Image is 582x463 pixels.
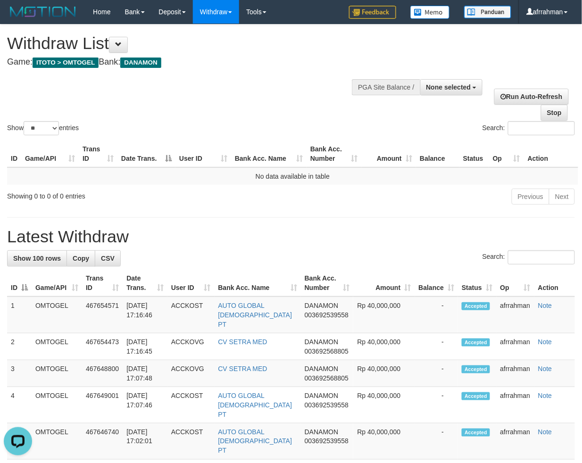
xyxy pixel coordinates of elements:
[538,365,552,372] a: Note
[353,387,415,423] td: Rp 40,000,000
[462,365,490,373] span: Accepted
[7,34,379,53] h1: Withdraw List
[7,141,21,167] th: ID
[352,79,420,95] div: PGA Site Balance /
[415,270,458,297] th: Balance: activate to sort column ascending
[462,429,490,437] span: Accepted
[353,333,415,360] td: Rp 40,000,000
[7,167,578,185] td: No data available in table
[218,392,292,418] a: AUTO GLOBAL [DEMOGRAPHIC_DATA] PT
[32,360,82,387] td: OMTOGEL
[538,302,552,309] a: Note
[415,297,458,333] td: -
[307,141,361,167] th: Bank Acc. Number: activate to sort column ascending
[123,333,167,360] td: [DATE] 17:16:45
[305,438,349,445] span: Copy 003692539558 to clipboard
[353,297,415,333] td: Rp 40,000,000
[482,121,575,135] label: Search:
[7,297,32,333] td: 1
[101,255,115,262] span: CSV
[497,360,534,387] td: afrrahman
[508,121,575,135] input: Search:
[167,423,215,460] td: ACCKOST
[462,302,490,310] span: Accepted
[482,250,575,265] label: Search:
[167,333,215,360] td: ACCKOVG
[305,374,349,382] span: Copy 003692568805 to clipboard
[167,270,215,297] th: User ID: activate to sort column ascending
[82,333,123,360] td: 467654473
[489,141,524,167] th: Op: activate to sort column ascending
[175,141,231,167] th: User ID: activate to sort column ascending
[305,401,349,409] span: Copy 003692539558 to clipboard
[7,387,32,423] td: 4
[218,428,292,455] a: AUTO GLOBAL [DEMOGRAPHIC_DATA] PT
[301,270,354,297] th: Bank Acc. Number: activate to sort column ascending
[305,311,349,319] span: Copy 003692539558 to clipboard
[231,141,307,167] th: Bank Acc. Name: activate to sort column ascending
[82,360,123,387] td: 467648800
[123,270,167,297] th: Date Trans.: activate to sort column ascending
[512,189,549,205] a: Previous
[4,4,32,32] button: Open LiveChat chat widget
[305,302,339,309] span: DANAMON
[73,255,89,262] span: Copy
[32,297,82,333] td: OMTOGEL
[459,141,489,167] th: Status
[7,188,235,201] div: Showing 0 to 0 of 0 entries
[218,365,267,372] a: CV SETRA MED
[538,428,552,436] a: Note
[416,141,459,167] th: Balance
[415,360,458,387] td: -
[305,347,349,355] span: Copy 003692568805 to clipboard
[415,387,458,423] td: -
[167,297,215,333] td: ACCKOST
[305,392,339,399] span: DANAMON
[79,141,117,167] th: Trans ID: activate to sort column ascending
[7,250,67,266] a: Show 100 rows
[497,270,534,297] th: Op: activate to sort column ascending
[353,423,415,460] td: Rp 40,000,000
[67,250,95,266] a: Copy
[524,141,578,167] th: Action
[410,6,450,19] img: Button%20Memo.svg
[7,333,32,360] td: 2
[215,270,301,297] th: Bank Acc. Name: activate to sort column ascending
[534,270,575,297] th: Action
[305,338,339,346] span: DANAMON
[7,227,575,246] h1: Latest Withdraw
[494,89,568,105] a: Run Auto-Refresh
[21,141,79,167] th: Game/API: activate to sort column ascending
[95,250,121,266] a: CSV
[415,423,458,460] td: -
[167,387,215,423] td: ACCKOST
[426,83,471,91] span: None selected
[497,387,534,423] td: afrrahman
[538,338,552,346] a: Note
[120,58,161,68] span: DANAMON
[123,360,167,387] td: [DATE] 17:07:48
[464,6,511,18] img: panduan.png
[420,79,483,95] button: None selected
[7,360,32,387] td: 3
[7,270,32,297] th: ID: activate to sort column descending
[218,302,292,328] a: AUTO GLOBAL [DEMOGRAPHIC_DATA] PT
[123,423,167,460] td: [DATE] 17:02:01
[32,333,82,360] td: OMTOGEL
[497,297,534,333] td: afrrahman
[82,270,123,297] th: Trans ID: activate to sort column ascending
[117,141,175,167] th: Date Trans.: activate to sort column descending
[32,387,82,423] td: OMTOGEL
[462,339,490,347] span: Accepted
[549,189,575,205] a: Next
[32,423,82,460] td: OMTOGEL
[24,121,59,135] select: Showentries
[82,387,123,423] td: 467649001
[123,297,167,333] td: [DATE] 17:16:46
[13,255,61,262] span: Show 100 rows
[541,105,568,121] a: Stop
[508,250,575,265] input: Search:
[538,392,552,399] a: Note
[7,5,79,19] img: MOTION_logo.png
[353,270,415,297] th: Amount: activate to sort column ascending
